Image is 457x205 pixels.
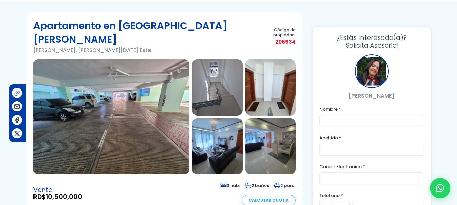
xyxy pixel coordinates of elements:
[33,19,259,46] h1: Apartamento en [GEOGRAPHIC_DATA][PERSON_NAME]
[319,34,424,42] span: ¿Estás Interesado(a)?
[14,103,21,110] img: Compartir
[14,117,21,124] img: Compartir
[259,37,295,46] span: 206934
[274,183,296,188] span: 2 parq.
[319,92,424,100] p: [PERSON_NAME]
[245,118,296,174] img: Apartamento en Alma Rosa Ii
[319,105,424,113] label: Nombre *
[259,27,295,37] span: Código de propiedad:
[319,162,424,171] label: Correo Electrónico *
[33,194,82,200] span: RD$
[192,59,243,116] img: Apartamento en Alma Rosa Ii
[192,118,243,174] img: Apartamento en Alma Rosa Ii
[319,191,424,200] label: Teléfono *
[33,46,259,54] p: [PERSON_NAME], [PERSON_NAME][DATE] Este
[319,134,424,142] label: Apellido *
[33,59,189,174] img: Apartamento en Alma Rosa Ii
[14,130,21,137] img: Compartir
[33,187,82,194] span: Venta
[220,183,240,188] span: 3 hab.
[46,192,82,201] span: 10,500,000
[245,183,269,188] span: 2 baños
[245,59,296,116] img: Apartamento en Alma Rosa Ii
[14,89,21,97] img: Compartir
[355,54,389,88] div: Yaneris Fajardo
[319,34,424,49] h3: ¡Solicita Asesoría!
